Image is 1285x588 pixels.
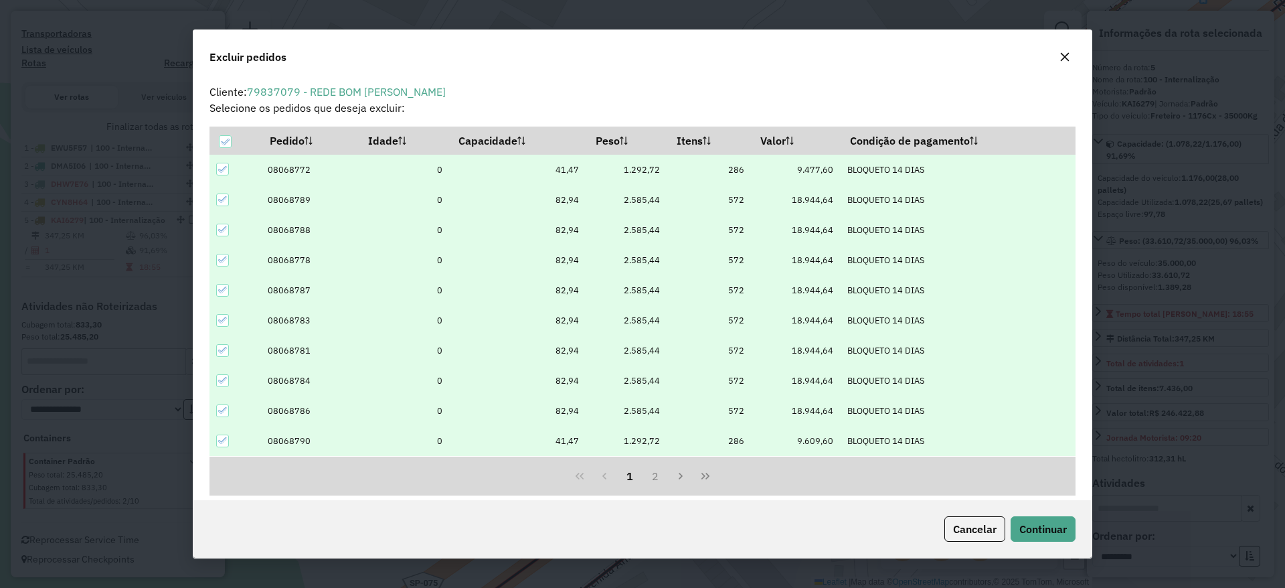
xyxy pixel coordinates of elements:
[260,127,359,155] th: Pedido
[260,396,359,426] td: 08068786
[586,275,667,305] td: 2.585,44
[586,185,667,215] td: 2.585,44
[449,336,586,366] td: 82,94
[586,245,667,275] td: 2.585,44
[449,366,586,396] td: 82,94
[359,366,449,396] td: 0
[586,336,667,366] td: 2.585,44
[667,426,752,456] td: 286
[359,336,449,366] td: 0
[841,366,1076,396] td: BLOQUETO 14 DIAS
[586,426,667,456] td: 1.292,72
[260,336,359,366] td: 08068781
[260,185,359,215] td: 08068789
[841,127,1076,155] th: Condição de pagamento
[260,215,359,245] td: 08068788
[209,85,446,98] span: Cliente:
[752,336,841,366] td: 18.944,64
[359,127,449,155] th: Idade
[841,245,1076,275] td: BLOQUETO 14 DIAS
[617,463,642,489] button: 1
[752,305,841,336] td: 18.944,64
[449,245,586,275] td: 82,94
[667,155,752,185] td: 286
[449,215,586,245] td: 82,94
[841,305,1076,336] td: BLOQUETO 14 DIAS
[693,463,718,489] button: Last Page
[841,396,1076,426] td: BLOQUETO 14 DIAS
[260,275,359,305] td: 08068787
[752,155,841,185] td: 9.477,60
[667,396,752,426] td: 572
[1011,516,1076,542] button: Continuar
[449,127,586,155] th: Capacidade
[260,366,359,396] td: 08068784
[586,215,667,245] td: 2.585,44
[586,366,667,396] td: 2.585,44
[449,155,586,185] td: 41,47
[586,305,667,336] td: 2.585,44
[752,185,841,215] td: 18.944,64
[260,426,359,456] td: 08068790
[667,366,752,396] td: 572
[752,245,841,275] td: 18.944,64
[586,155,667,185] td: 1.292,72
[260,305,359,336] td: 08068783
[752,366,841,396] td: 18.944,64
[953,522,997,536] span: Cancelar
[752,396,841,426] td: 18.944,64
[359,305,449,336] td: 0
[449,185,586,215] td: 82,94
[260,155,359,185] td: 08068772
[359,245,449,275] td: 0
[944,516,1005,542] button: Cancelar
[449,396,586,426] td: 82,94
[449,426,586,456] td: 41,47
[359,275,449,305] td: 0
[667,185,752,215] td: 572
[667,275,752,305] td: 572
[642,463,668,489] button: 2
[841,336,1076,366] td: BLOQUETO 14 DIAS
[667,245,752,275] td: 572
[752,426,841,456] td: 9.609,60
[668,463,693,489] button: Next Page
[667,305,752,336] td: 572
[752,127,841,155] th: Valor
[260,245,359,275] td: 08068778
[359,215,449,245] td: 0
[841,215,1076,245] td: BLOQUETO 14 DIAS
[841,185,1076,215] td: BLOQUETO 14 DIAS
[1019,522,1067,536] span: Continuar
[752,275,841,305] td: 18.944,64
[586,396,667,426] td: 2.585,44
[841,275,1076,305] td: BLOQUETO 14 DIAS
[752,215,841,245] td: 18.944,64
[209,49,286,65] span: Excluir pedidos
[841,426,1076,456] td: BLOQUETO 14 DIAS
[359,396,449,426] td: 0
[209,100,1076,116] p: Selecione os pedidos que deseja excluir:
[359,426,449,456] td: 0
[667,336,752,366] td: 572
[586,127,667,155] th: Peso
[247,85,446,98] a: 79837079 - REDE BOM [PERSON_NAME]
[667,215,752,245] td: 572
[359,155,449,185] td: 0
[667,127,752,155] th: Itens
[841,155,1076,185] td: BLOQUETO 14 DIAS
[449,275,586,305] td: 82,94
[449,305,586,336] td: 82,94
[359,185,449,215] td: 0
